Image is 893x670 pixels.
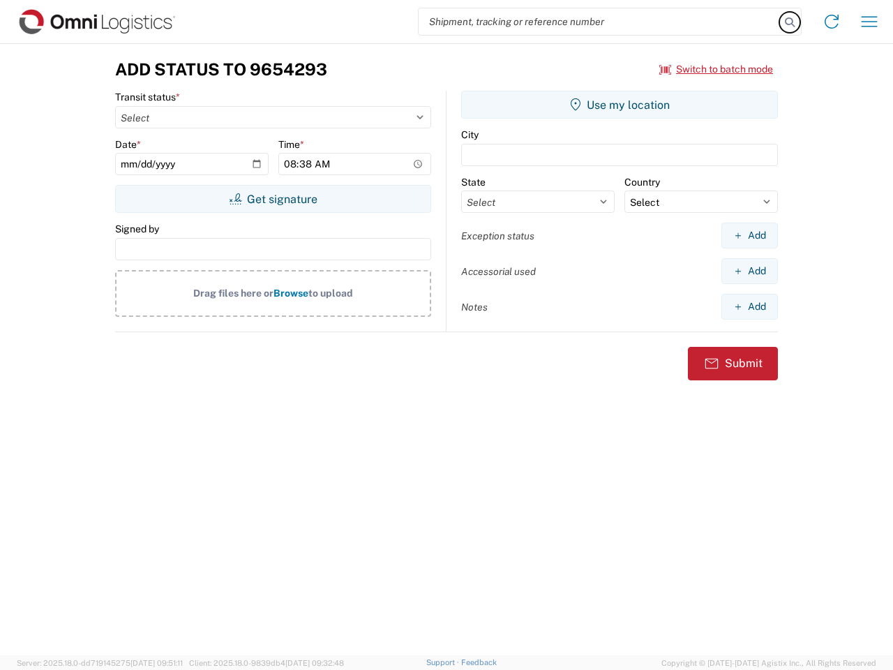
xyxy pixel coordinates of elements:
[661,657,876,669] span: Copyright © [DATE]-[DATE] Agistix Inc., All Rights Reserved
[115,138,141,151] label: Date
[721,258,778,284] button: Add
[461,265,536,278] label: Accessorial used
[115,223,159,235] label: Signed by
[285,659,344,667] span: [DATE] 09:32:48
[115,91,180,103] label: Transit status
[461,658,497,667] a: Feedback
[189,659,344,667] span: Client: 2025.18.0-9839db4
[130,659,183,667] span: [DATE] 09:51:11
[461,128,479,141] label: City
[426,658,461,667] a: Support
[308,288,353,299] span: to upload
[17,659,183,667] span: Server: 2025.18.0-dd719145275
[461,301,488,313] label: Notes
[278,138,304,151] label: Time
[461,176,486,188] label: State
[115,59,327,80] h3: Add Status to 9654293
[461,230,534,242] label: Exception status
[688,347,778,380] button: Submit
[721,294,778,320] button: Add
[273,288,308,299] span: Browse
[419,8,780,35] input: Shipment, tracking or reference number
[721,223,778,248] button: Add
[193,288,273,299] span: Drag files here or
[659,58,773,81] button: Switch to batch mode
[624,176,660,188] label: Country
[461,91,778,119] button: Use my location
[115,185,431,213] button: Get signature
